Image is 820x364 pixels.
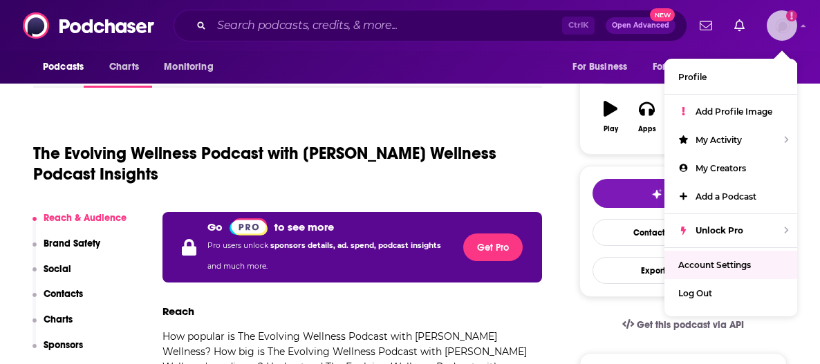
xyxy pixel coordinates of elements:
button: Get Pro [463,233,523,261]
span: Podcasts [43,57,84,77]
a: Profile [664,63,797,91]
button: Show profile menu [767,10,797,41]
span: Add a Podcast [696,191,756,202]
a: Get this podcast via API [611,308,755,342]
div: Search podcasts, credits, & more... [174,10,687,41]
button: open menu [154,54,231,80]
a: Add Profile Image [664,97,797,126]
ul: Show profile menu [664,59,797,316]
img: tell me why sparkle [651,189,662,200]
a: Account Settings [664,251,797,279]
img: Podchaser - Follow, Share and Rate Podcasts [23,12,156,39]
a: Contact This Podcast [593,219,774,246]
p: Reach & Audience [44,212,127,224]
div: Apps [638,125,656,133]
button: open menu [563,54,644,80]
button: tell me why sparkleTell Me Why [593,179,774,208]
a: Add a Podcast [664,182,797,211]
div: Play [604,125,618,133]
button: open menu [736,54,787,80]
button: Export One-Sheet [593,257,774,284]
span: Log Out [678,288,712,298]
button: Apps [628,92,664,142]
span: For Business [572,57,627,77]
button: open menu [33,54,102,80]
img: User Profile [767,10,797,41]
button: Play [593,92,628,142]
span: More [746,57,770,77]
p: Go [207,220,223,233]
span: My Creators [696,163,746,173]
a: My Creators [664,154,797,182]
button: open menu [644,54,739,80]
a: Show notifications dropdown [694,14,718,37]
button: Brand Safety [32,238,100,263]
p: Sponsors [44,339,83,351]
span: sponsors details, ad. spend, podcast insights [270,241,441,250]
p: Pro users unlock and much more. [207,236,452,277]
p: Contacts [44,288,83,300]
h1: The Evolving Wellness Podcast with [PERSON_NAME] Wellness Podcast Insights [33,143,531,184]
button: Open AdvancedNew [606,17,675,34]
button: Charts [32,314,73,339]
span: Charts [109,57,139,77]
p: Social [44,263,71,275]
span: Ctrl K [562,17,595,35]
button: Reach & Audience [32,212,127,238]
span: For Podcasters [653,57,719,77]
span: Unlock Pro [696,225,743,236]
span: Get this podcast via API [637,319,744,331]
h3: Reach [162,305,194,318]
span: Add Profile Image [696,106,772,117]
input: Search podcasts, credits, & more... [212,15,562,37]
span: My Activity [696,135,742,145]
span: Open Advanced [612,22,669,29]
p: to see more [274,220,334,233]
a: Charts [100,54,147,80]
button: Social [32,263,71,289]
p: Brand Safety [44,238,100,249]
svg: Add a profile image [786,10,797,21]
a: Show notifications dropdown [729,14,750,37]
img: Podchaser Pro [230,218,268,236]
span: Profile [678,72,707,82]
p: Charts [44,314,73,325]
span: Account Settings [678,260,751,270]
button: Contacts [32,288,83,314]
span: Logged in as knesa [767,10,797,41]
a: Pro website [230,218,268,236]
span: Monitoring [164,57,213,77]
span: New [650,8,675,21]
